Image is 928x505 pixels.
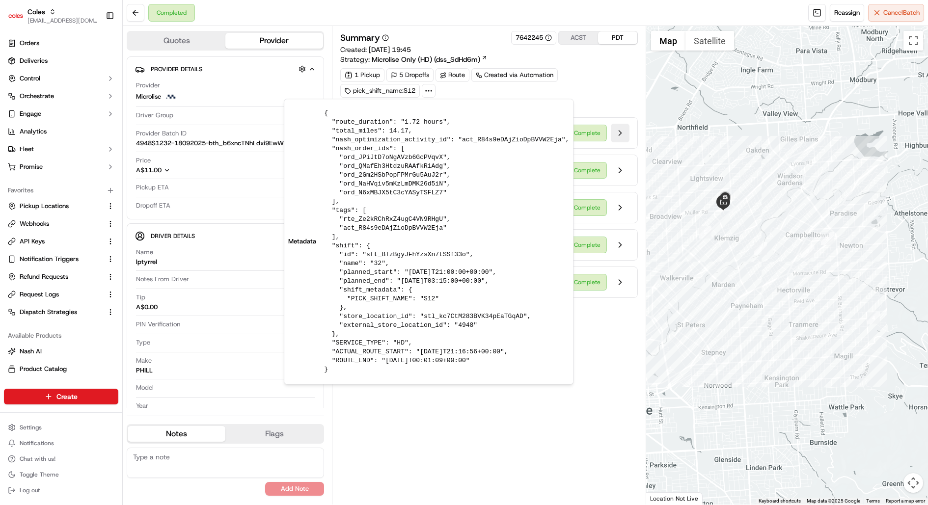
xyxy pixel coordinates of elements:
[340,54,488,64] div: Strategy:
[136,111,173,120] span: Driver Group
[136,139,307,148] span: 4948S1232-18092025-bth_b6xncTNhLdxi9EwW7RTwhu
[20,127,47,136] span: Analytics
[151,232,195,240] span: Driver Details
[20,486,40,494] span: Log out
[4,71,118,86] button: Control
[886,498,925,504] a: Report a map error
[136,81,160,90] span: Provider
[20,109,41,118] span: Engage
[340,68,384,82] div: 1 Pickup
[4,106,118,122] button: Engage
[4,452,118,466] button: Chat with us!
[821,232,834,245] div: 3
[386,68,434,82] div: 5 Dropoffs
[20,308,77,317] span: Dispatch Strategies
[598,31,637,44] button: PDT
[93,142,158,152] span: API Documentation
[26,63,177,73] input: Got a question? Start typing here...
[4,198,118,214] button: Pickup Locations
[340,84,420,98] div: pick_shift_name:S12
[20,424,42,431] span: Settings
[4,328,118,344] div: Available Products
[79,138,162,156] a: 💻API Documentation
[8,308,103,317] a: Dispatch Strategies
[69,165,119,173] a: Powered byPylon
[4,159,118,175] button: Promise
[136,366,153,375] div: PHILL
[27,7,45,17] button: Coles
[559,31,598,44] button: ACST
[20,92,54,101] span: Orchestrate
[801,245,814,258] div: 2
[866,498,880,504] a: Terms (opens in new tab)
[10,9,29,29] img: Nash
[288,237,316,246] span: Metadata
[225,33,323,49] button: Provider
[8,237,103,246] a: API Keys
[646,492,703,505] div: Location Not Live
[136,166,162,174] span: A$11.00
[20,202,69,211] span: Pickup Locations
[903,473,923,493] button: Map camera controls
[136,293,145,302] span: Tip
[98,166,119,173] span: Pylon
[128,426,225,442] button: Notes
[136,156,151,165] span: Price
[20,455,55,463] span: Chat with us!
[4,287,118,302] button: Request Logs
[8,347,114,356] a: Nash AI
[136,166,222,175] button: A$11.00
[20,142,75,152] span: Knowledge Base
[868,4,924,22] button: CancelBatch
[136,383,154,392] span: Model
[4,468,118,481] button: Toggle Theme
[759,498,801,505] button: Keyboard shortcuts
[516,33,552,42] button: 7642245
[20,290,59,299] span: Request Logs
[27,17,98,25] button: [EMAIL_ADDRESS][DOMAIN_NAME]
[8,290,103,299] a: Request Logs
[649,492,681,505] img: Google
[4,124,118,139] a: Analytics
[685,31,734,51] button: Show satellite imagery
[20,56,48,65] span: Deliveries
[20,74,40,83] span: Control
[4,361,118,377] button: Product Catalog
[20,162,43,171] span: Promise
[225,426,323,442] button: Flags
[20,219,49,228] span: Webhooks
[340,33,380,42] h3: Summary
[20,39,39,48] span: Orders
[436,68,469,82] a: Route
[136,248,153,257] span: Name
[136,320,180,329] span: PIN Verification
[883,8,920,17] span: Cancel Batch
[4,234,118,249] button: API Keys
[136,92,161,101] span: Microlise
[834,8,860,17] span: Reassign
[649,492,681,505] a: Open this area in Google Maps (opens a new window)
[4,251,118,267] button: Notification Triggers
[33,93,161,103] div: Start new chat
[20,439,54,447] span: Notifications
[10,143,18,151] div: 📗
[136,356,152,365] span: Make
[867,312,880,324] div: 4
[20,255,79,264] span: Notification Triggers
[8,365,114,373] a: Product Catalog
[372,54,488,64] a: Microlise Only (HD) (dss_SdHd6m)
[20,347,42,356] span: Nash AI
[151,65,202,73] span: Provider Details
[4,88,118,104] button: Orchestrate
[471,68,558,82] a: Created via Automation
[8,8,24,24] img: Coles
[340,45,411,54] span: Created:
[372,54,480,64] span: Microlise Only (HD) (dss_SdHd6m)
[20,471,59,478] span: Toggle Theme
[4,4,102,27] button: ColesColes[EMAIL_ADDRESS][DOMAIN_NAME]
[807,498,860,504] span: Map data ©2025 Google
[8,255,103,264] a: Notification Triggers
